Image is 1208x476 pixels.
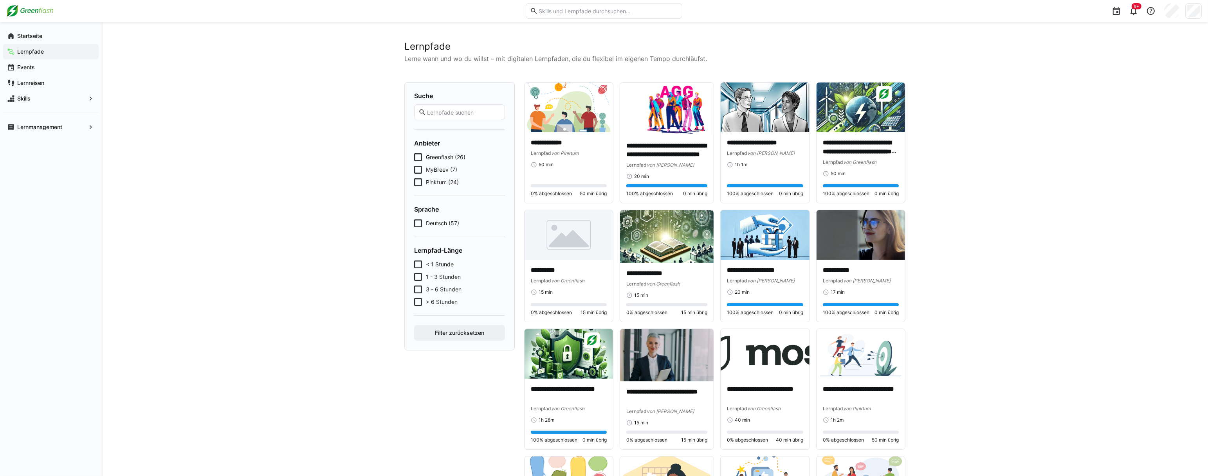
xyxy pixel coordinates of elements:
span: 0 min übrig [874,309,899,316]
span: Lernpfad [531,150,551,156]
span: 1 - 3 Stunden [426,273,461,281]
input: Lernpfade suchen [426,109,501,116]
span: 0 min übrig [779,309,803,316]
span: von Greenflash [747,406,781,411]
span: 1h 2m [831,417,844,423]
img: image [721,210,809,260]
img: image [721,83,809,132]
span: von Greenflash [551,406,584,411]
h4: Lernpfad-Länge [414,246,505,254]
span: Lernpfad [531,406,551,411]
img: image [525,329,613,379]
span: 15 min [634,420,648,426]
span: 0 min übrig [779,190,803,197]
span: Lernpfad [727,278,747,284]
span: 9+ [1134,4,1139,9]
span: 0% abgeschlossen [823,437,864,443]
button: Filter zurücksetzen [414,325,505,341]
img: image [817,210,905,260]
span: Lernpfad [626,162,647,168]
p: Lerne wann und wo du willst – mit digitalen Lernpfaden, die du flexibel im eigenen Tempo durchläu... [404,54,905,63]
span: 0% abgeschlossen [531,309,572,316]
img: image [721,329,809,379]
span: 20 min [735,289,750,295]
span: 0% abgeschlossen [727,437,768,443]
span: Lernpfad [823,406,843,411]
span: 0 min übrig [683,190,707,197]
span: 1h 28m [539,417,554,423]
h4: Suche [414,92,505,100]
span: Greenflash (26) [426,153,465,161]
span: MyBreev (7) [426,166,457,174]
span: 15 min übrig [681,309,707,316]
span: 50 min [539,162,554,168]
h4: Sprache [414,205,505,213]
span: Deutsch (57) [426,219,459,227]
span: 15 min [539,289,553,295]
img: image [817,83,905,132]
span: 50 min übrig [872,437,899,443]
span: 0 min übrig [874,190,899,197]
span: > 6 Stunden [426,298,458,306]
span: von [PERSON_NAME] [647,408,694,414]
span: Filter zurücksetzen [434,329,485,337]
span: < 1 Stunde [426,260,454,268]
span: von Greenflash [647,281,680,287]
input: Skills und Lernpfade durchsuchen… [538,7,678,14]
span: 0 min übrig [582,437,607,443]
span: 15 min übrig [581,309,607,316]
h4: Anbieter [414,139,505,147]
span: 100% abgeschlossen [727,190,773,197]
span: von [PERSON_NAME] [747,278,795,284]
span: 100% abgeschlossen [531,437,577,443]
span: 40 min übrig [776,437,803,443]
span: 3 - 6 Stunden [426,286,462,293]
span: 0% abgeschlossen [626,437,667,443]
span: 15 min übrig [681,437,707,443]
img: image [525,210,613,260]
span: Lernpfad [823,159,843,165]
span: Lernpfad [626,408,647,414]
span: Lernpfad [823,278,843,284]
span: von Greenflash [843,159,876,165]
span: Lernpfad [727,150,747,156]
span: 0% abgeschlossen [626,309,667,316]
img: image [525,83,613,132]
span: von Pinktum [843,406,871,411]
span: 40 min [735,417,750,423]
span: Lernpfad [531,278,551,284]
span: 20 min [634,173,649,180]
span: Lernpfad [727,406,747,411]
span: 50 min [831,171,846,177]
span: von [PERSON_NAME] [647,162,694,168]
span: 100% abgeschlossen [823,190,869,197]
span: von [PERSON_NAME] [843,278,891,284]
img: image [620,210,714,263]
span: 50 min übrig [580,190,607,197]
span: von [PERSON_NAME] [747,150,795,156]
span: 1h 1m [735,162,747,168]
span: Lernpfad [626,281,647,287]
img: image [817,329,905,379]
span: 100% abgeschlossen [626,190,673,197]
span: Pinktum (24) [426,178,459,186]
span: 100% abgeschlossen [823,309,869,316]
span: 17 min [831,289,845,295]
span: von Pinktum [551,150,579,156]
img: image [620,329,714,382]
span: 15 min [634,292,648,298]
span: 0% abgeschlossen [531,190,572,197]
span: 100% abgeschlossen [727,309,773,316]
span: von Greenflash [551,278,584,284]
img: image [620,83,714,135]
h2: Lernpfade [404,41,905,52]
